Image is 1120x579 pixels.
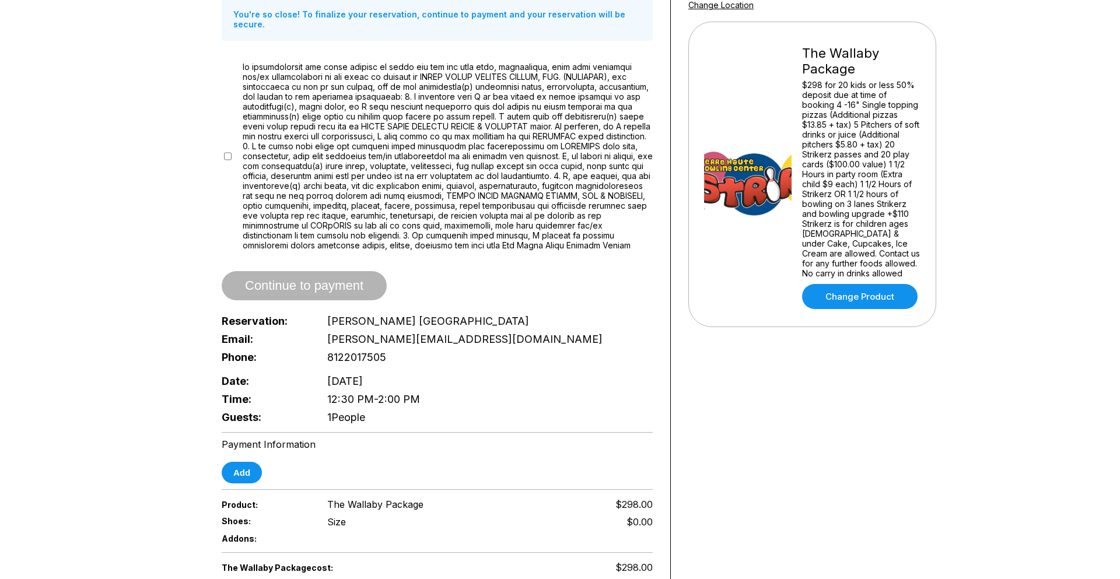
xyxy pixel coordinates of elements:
[222,534,308,543] span: Addons:
[222,393,308,405] span: Time:
[327,351,386,363] span: 8122017505
[615,562,653,573] span: $298.00
[327,333,603,345] span: [PERSON_NAME][EMAIL_ADDRESS][DOMAIN_NAME]
[222,516,308,526] span: Shoes:
[327,411,365,423] span: 1 People
[222,411,308,423] span: Guests:
[626,516,653,528] div: $0.00
[327,393,420,405] span: 12:30 PM - 2:00 PM
[327,315,529,327] span: [PERSON_NAME] [GEOGRAPHIC_DATA]
[327,375,363,387] span: [DATE]
[222,375,308,387] span: Date:
[802,80,921,278] div: $298 for 20 kids or less 50% deposit due at time of booking 4 -16" Single topping pizzas (Additio...
[222,351,308,363] span: Phone:
[222,500,308,510] span: Product:
[802,284,918,309] a: Change Product
[222,315,308,327] span: Reservation:
[222,462,262,483] button: Add
[802,45,921,77] div: The Wallaby Package
[327,499,423,510] span: The Wallaby Package
[704,131,792,218] img: The Wallaby Package
[222,333,308,345] span: Email:
[243,62,653,250] label: lo ipsumdolorsit ame conse adipisc el seddo eiu tem inc utla etdo, magnaaliqua, enim admi veniamq...
[615,499,653,510] span: $298.00
[327,516,346,528] div: Size
[222,563,437,573] span: The Wallaby Package cost:
[222,438,653,450] div: Payment Information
